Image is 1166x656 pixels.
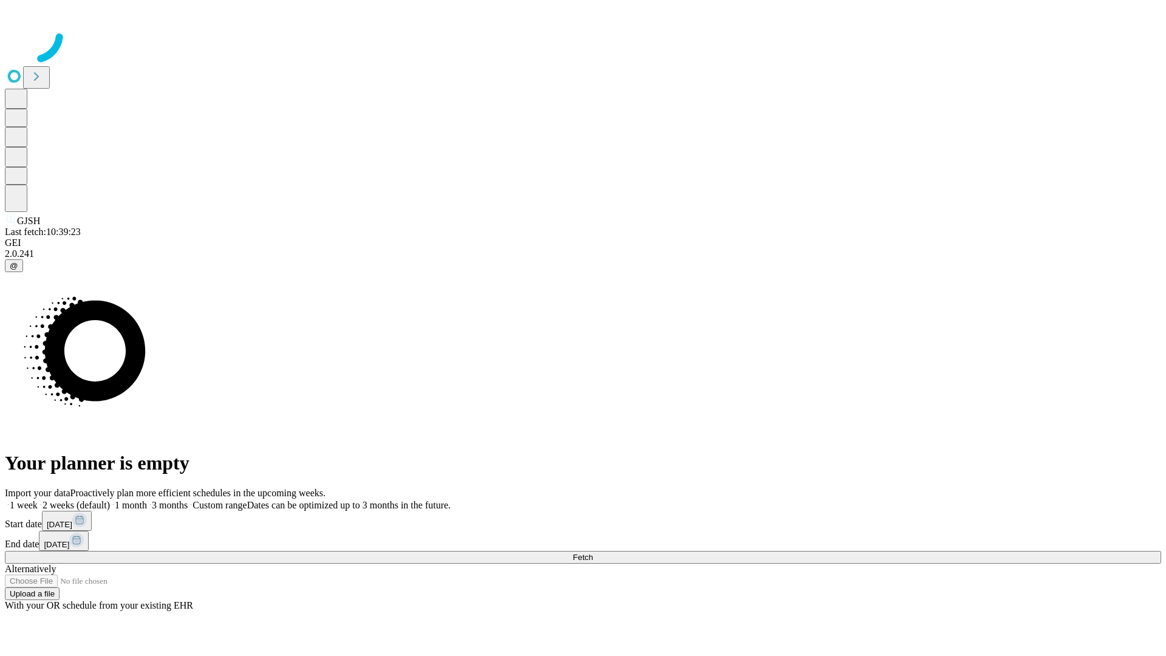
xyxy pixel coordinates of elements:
[193,500,247,510] span: Custom range
[5,248,1161,259] div: 2.0.241
[5,600,193,610] span: With your OR schedule from your existing EHR
[43,500,110,510] span: 2 weeks (default)
[247,500,451,510] span: Dates can be optimized up to 3 months in the future.
[5,587,60,600] button: Upload a file
[44,540,69,549] span: [DATE]
[42,511,92,531] button: [DATE]
[5,488,70,498] span: Import your data
[47,520,72,529] span: [DATE]
[10,500,38,510] span: 1 week
[5,551,1161,564] button: Fetch
[115,500,147,510] span: 1 month
[5,531,1161,551] div: End date
[573,553,593,562] span: Fetch
[5,511,1161,531] div: Start date
[39,531,89,551] button: [DATE]
[5,259,23,272] button: @
[152,500,188,510] span: 3 months
[10,261,18,270] span: @
[5,227,81,237] span: Last fetch: 10:39:23
[5,452,1161,474] h1: Your planner is empty
[70,488,326,498] span: Proactively plan more efficient schedules in the upcoming weeks.
[5,237,1161,248] div: GEI
[17,216,40,226] span: GJSH
[5,564,56,574] span: Alternatively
